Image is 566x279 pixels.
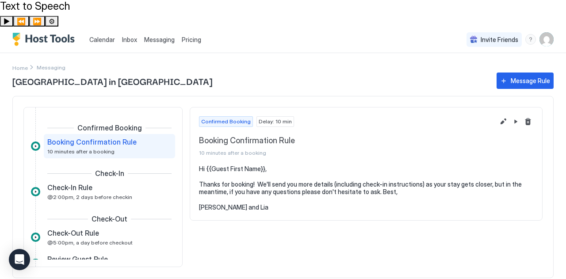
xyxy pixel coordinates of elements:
button: Inbox [119,27,141,53]
span: Invite Friends [481,36,518,44]
button: Settings [45,16,58,27]
span: Check-In Rule [47,183,92,192]
button: Calendar [86,27,119,53]
a: Messaging [144,35,175,44]
span: 10 minutes after a booking [47,148,115,155]
button: Delete message rule [523,116,533,127]
span: Confirmed Booking [77,123,142,132]
span: Pricing [182,36,201,44]
span: @5:00pm, a day before checkout [47,239,133,246]
span: Confirmed Booking [201,118,251,126]
span: Calendar [89,36,115,43]
a: Home [12,63,28,72]
span: Inbox [122,36,137,43]
div: Message Rule [511,76,550,85]
button: Forward [29,16,45,27]
a: Host Tools Logo [12,33,79,46]
span: Messaging [144,36,175,43]
span: Check-Out [92,214,127,223]
div: menu [525,34,536,45]
a: Calendar [89,35,115,44]
div: Open Intercom Messenger [9,249,30,270]
span: 10 minutes after a booking [199,149,494,156]
span: Booking Confirmation Rule [199,136,494,146]
span: Breadcrumb [37,64,65,71]
div: Breadcrumb [12,63,28,72]
a: Inbox [122,35,137,44]
button: Previous [13,16,29,27]
span: Review Guest Rule [47,255,108,264]
button: Edit message rule [498,116,509,127]
span: Check-Out Rule [47,229,99,237]
button: Message Rule [497,73,554,89]
pre: Hi {{Guest First Name}}, Thanks for booking! We'll send you more details (including check-in inst... [199,165,533,211]
span: [GEOGRAPHIC_DATA] in [GEOGRAPHIC_DATA] [12,74,488,88]
div: User profile [539,32,554,46]
button: Messaging [141,27,178,53]
span: Check-In [95,169,124,178]
button: Pause Message Rule [510,116,521,127]
span: Home [12,65,28,71]
span: Delay: 10 min [259,118,292,126]
span: Booking Confirmation Rule [47,138,137,146]
span: @2:00pm, 2 days before checkin [47,194,132,200]
button: Pricing [178,27,205,53]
